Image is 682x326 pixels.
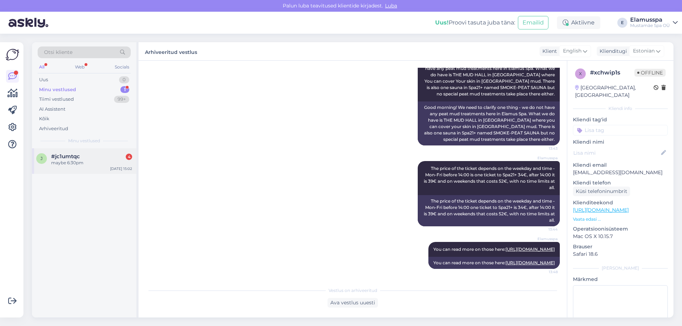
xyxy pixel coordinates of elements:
div: Kõik [39,115,49,122]
a: ElamusspaMustamäe Spa OÜ [630,17,678,28]
p: Kliendi tag'id [573,116,668,123]
div: Web [74,62,86,72]
div: You can read more on those here: [428,257,560,269]
p: Kliendi nimi [573,138,668,146]
a: [URL][DOMAIN_NAME] [505,247,555,252]
a: [URL][DOMAIN_NAME] [573,207,629,213]
div: Minu vestlused [39,86,76,93]
span: Luba [383,2,399,9]
span: 13:44 [531,227,558,232]
span: x [579,71,582,76]
a: [URL][DOMAIN_NAME] [505,260,555,265]
div: Good morning! We need to clarify one thing - we do not have any peat mud treatments here in Elamu... [418,101,560,145]
p: Vaata edasi ... [573,216,668,222]
div: 1 [120,86,129,93]
div: All [38,62,46,72]
p: Märkmed [573,276,668,283]
div: Proovi tasuta juba täna: [435,18,515,27]
p: Kliendi email [573,161,668,169]
div: 0 [119,76,129,83]
b: Uus! [435,19,449,26]
p: Safari 18.6 [573,250,668,258]
div: Arhiveeritud [39,125,68,132]
span: Elamusspa [531,155,558,161]
div: E [617,18,627,28]
div: Kliendi info [573,105,668,112]
span: You can read more on those here: [433,247,555,252]
p: Mac OS X 10.15.7 [573,233,668,240]
div: Klienditugi [597,48,627,55]
div: Socials [113,62,131,72]
span: Offline [634,69,666,77]
span: Minu vestlused [68,138,100,144]
div: Aktiivne [557,16,600,29]
div: Uus [39,76,48,83]
span: English [563,47,581,55]
span: Vestlus on arhiveeritud [329,287,377,294]
span: The price of the ticket depends on the weekday and time - Mon-Fri before 14:00 is one ticket to S... [424,166,556,190]
p: Operatsioonisüsteem [573,225,668,233]
div: AI Assistent [39,106,65,113]
div: Klient [540,48,557,55]
span: Estonian [633,47,655,55]
div: Mustamäe Spa OÜ [630,23,670,28]
div: Ava vestlus uuesti [328,298,378,308]
span: Elamusspa [531,236,558,242]
input: Lisa tag [573,125,668,136]
div: maybe 6:30pm [51,160,132,166]
input: Lisa nimi [573,149,660,157]
div: 4 [126,154,132,160]
span: 13:48 [531,269,558,275]
div: The price of the ticket depends on the weekday and time - Mon-Fri before 14:00 one ticket to Spa2... [418,195,560,226]
div: # xchwip1s [590,68,634,77]
span: 13:43 [531,146,558,151]
label: Arhiveeritud vestlus [145,46,197,56]
span: Otsi kliente [44,49,72,56]
p: [EMAIL_ADDRESS][DOMAIN_NAME] [573,169,668,176]
p: Brauser [573,243,668,250]
div: [GEOGRAPHIC_DATA], [GEOGRAPHIC_DATA] [575,84,654,99]
div: Elamusspa [630,17,670,23]
div: [PERSON_NAME] [573,265,668,271]
div: Küsi telefoninumbrit [573,187,630,196]
p: Klienditeekond [573,199,668,206]
p: Kliendi telefon [573,179,668,187]
span: #jc1umtqc [51,153,80,160]
div: 99+ [114,96,129,103]
div: [DATE] 15:02 [110,166,132,171]
span: j [40,156,43,161]
button: Emailid [518,16,548,29]
div: Tiimi vestlused [39,96,74,103]
img: Askly Logo [6,48,19,61]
